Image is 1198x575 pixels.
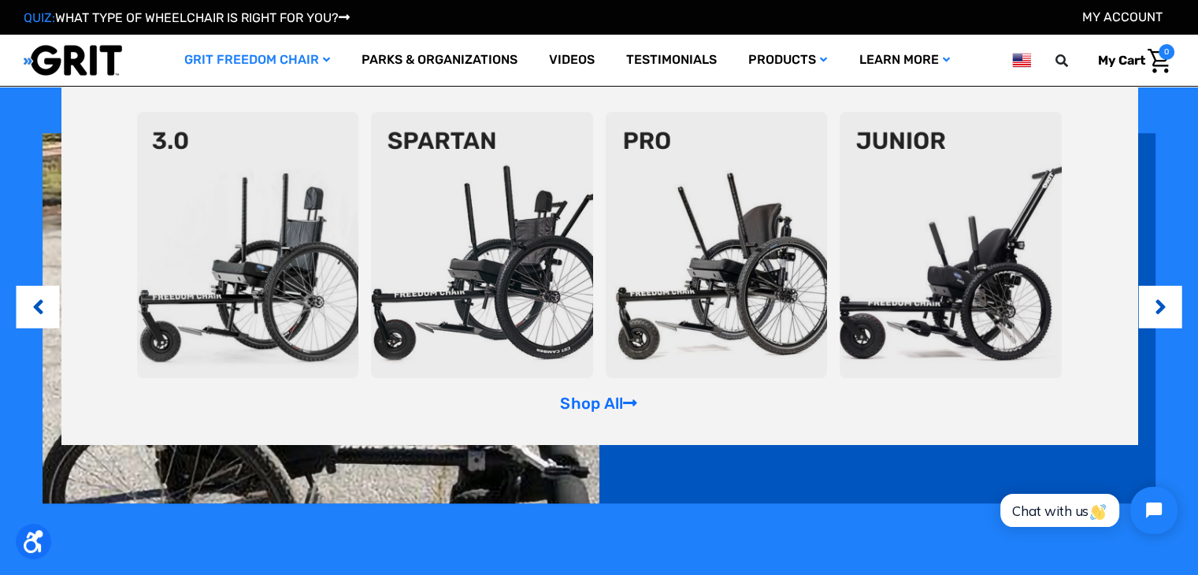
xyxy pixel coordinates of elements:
[1012,50,1031,70] img: us.png
[371,112,593,378] img: spartan2.png
[1098,53,1145,68] span: My Cart
[30,283,46,331] button: Previous
[43,133,599,503] img: reviews-3.png
[843,35,965,86] a: Learn More
[1063,44,1086,77] input: Search
[24,10,55,25] span: QUIZ:
[24,44,122,76] img: GRIT All-Terrain Wheelchair and Mobility Equipment
[346,35,533,86] a: Parks & Organizations
[1086,44,1174,77] a: Cart with 0 items
[24,10,350,25] a: QUIZ:WHAT TYPE OF WHEELCHAIR IS RIGHT FOR YOU?
[169,35,346,86] a: GRIT Freedom Chair
[1152,283,1168,331] button: Next
[733,35,843,86] a: Products
[560,394,637,413] a: Shop All
[137,112,359,378] img: 3point0.png
[606,112,828,378] img: pro-chair.png
[983,473,1191,547] iframe: Tidio Chat
[840,112,1062,378] img: junior-chair.png
[610,35,733,86] a: Testimonials
[1082,9,1163,24] a: Account
[1159,44,1174,60] span: 0
[533,35,610,86] a: Videos
[1148,49,1170,73] img: Cart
